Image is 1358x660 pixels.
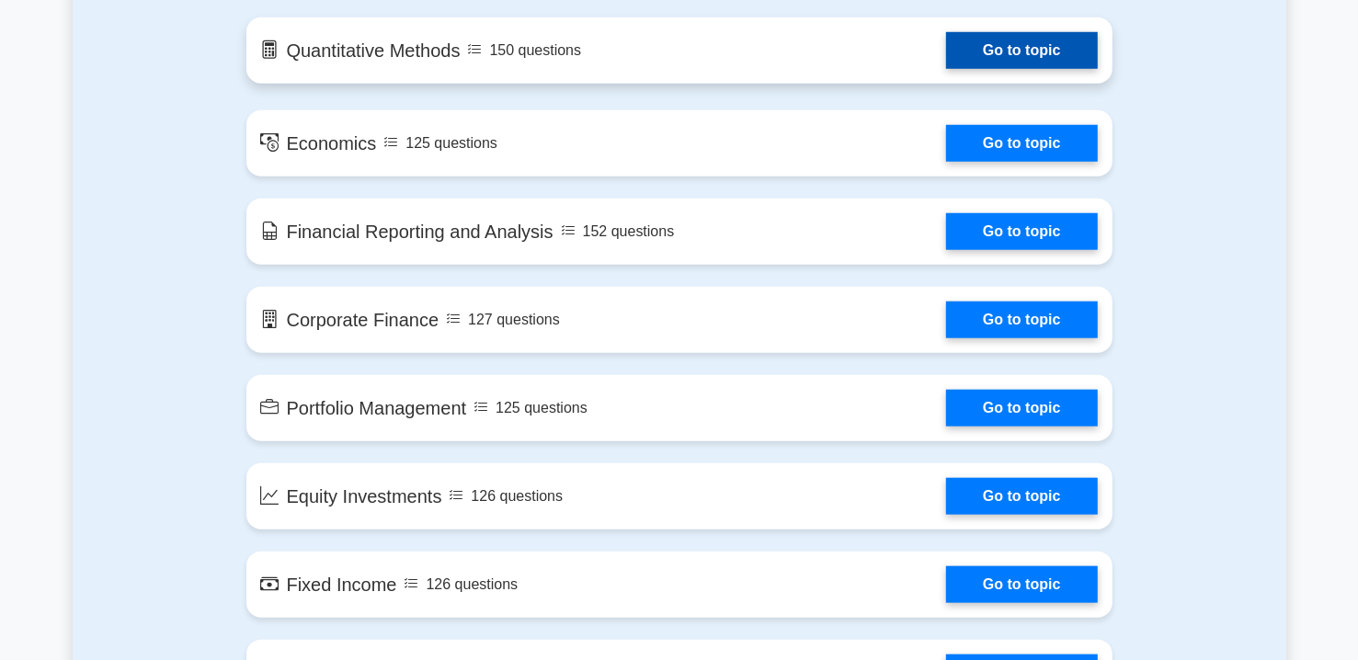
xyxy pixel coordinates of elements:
[946,213,1097,250] a: Go to topic
[946,566,1097,603] a: Go to topic
[946,478,1097,515] a: Go to topic
[946,390,1097,427] a: Go to topic
[946,302,1097,338] a: Go to topic
[946,32,1097,69] a: Go to topic
[946,125,1097,162] a: Go to topic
